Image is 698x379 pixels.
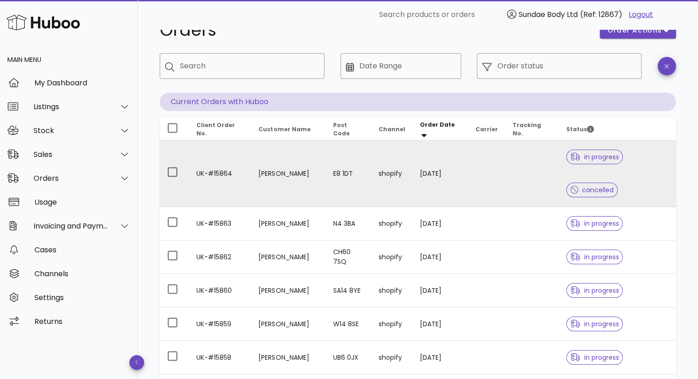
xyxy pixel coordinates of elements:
a: Logout [629,9,653,20]
td: shopify [371,307,413,341]
td: UB6 0JX [326,341,371,374]
td: UK-#15860 [189,274,251,307]
th: Order Date: Sorted descending. Activate to remove sorting. [413,118,468,140]
div: Orders [34,174,108,183]
td: shopify [371,140,413,207]
span: Sundae Body Ltd [519,9,578,20]
td: [DATE] [413,140,468,207]
p: Current Orders with Huboo [160,93,676,111]
td: CH60 7SQ [326,240,371,274]
span: Tracking No. [513,121,541,137]
th: Carrier [468,118,505,140]
div: Invoicing and Payments [34,222,108,230]
td: shopify [371,341,413,374]
td: UK-#15862 [189,240,251,274]
td: SA14 8YE [326,274,371,307]
div: Sales [34,150,108,159]
span: Order Date [420,121,455,128]
span: Customer Name [258,125,310,133]
th: Channel [371,118,413,140]
td: [PERSON_NAME] [251,307,325,341]
div: Listings [34,102,108,111]
td: UK-#15863 [189,207,251,240]
th: Post Code [326,118,371,140]
td: UK-#15864 [189,140,251,207]
td: UK-#15859 [189,307,251,341]
div: Usage [34,198,130,206]
div: Cases [34,245,130,254]
div: Channels [34,269,130,278]
td: [DATE] [413,207,468,240]
td: [DATE] [413,274,468,307]
td: [PERSON_NAME] [251,274,325,307]
div: Settings [34,293,130,302]
span: Post Code [333,121,350,137]
th: Status [559,118,676,140]
td: [DATE] [413,341,468,374]
td: [DATE] [413,307,468,341]
h1: Orders [160,22,589,39]
div: Returns [34,317,130,326]
td: [PERSON_NAME] [251,207,325,240]
span: Status [566,125,594,133]
span: order actions [607,26,662,35]
span: in progress [570,220,619,227]
span: in progress [570,254,619,260]
td: shopify [371,207,413,240]
th: Customer Name [251,118,325,140]
th: Client Order No. [189,118,251,140]
td: UK-#15858 [189,341,251,374]
button: order actions [600,22,676,39]
div: Stock [34,126,108,135]
span: Carrier [475,125,498,133]
td: [PERSON_NAME] [251,140,325,207]
td: E8 1DT [326,140,371,207]
span: in progress [570,321,619,327]
td: shopify [371,240,413,274]
span: Client Order No. [196,121,235,137]
td: [DATE] [413,240,468,274]
td: W14 8SE [326,307,371,341]
th: Tracking No. [505,118,559,140]
span: in progress [570,287,619,294]
span: (Ref: 12867) [580,9,622,20]
span: cancelled [570,187,614,193]
span: in progress [570,354,619,361]
td: [PERSON_NAME] [251,341,325,374]
img: Huboo Logo [6,12,80,32]
span: in progress [570,154,619,160]
td: [PERSON_NAME] [251,240,325,274]
span: Channel [379,125,405,133]
div: My Dashboard [34,78,130,87]
td: shopify [371,274,413,307]
td: N4 3BA [326,207,371,240]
